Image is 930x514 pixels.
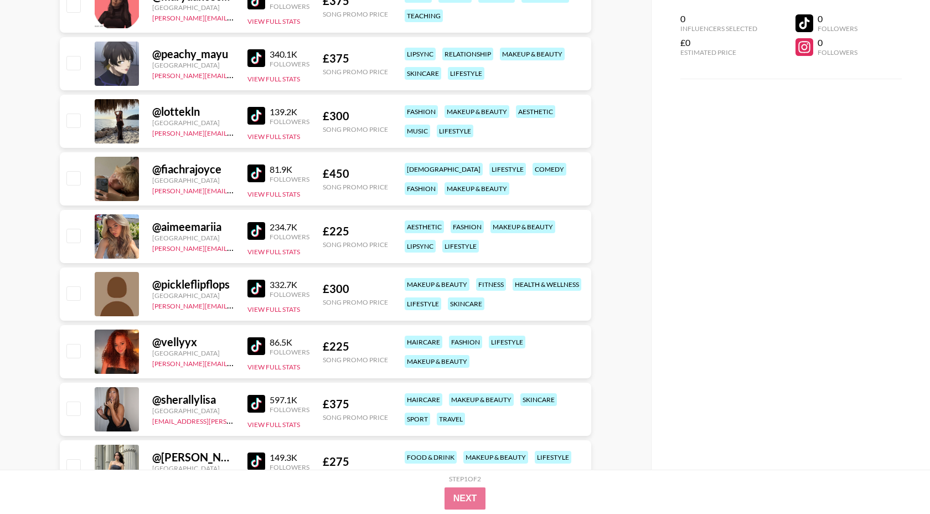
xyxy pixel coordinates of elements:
[152,119,234,127] div: [GEOGRAPHIC_DATA]
[270,348,309,356] div: Followers
[152,47,234,61] div: @ peachy_mayu
[323,52,388,65] div: £ 375
[405,182,438,195] div: fashion
[405,336,442,348] div: haircare
[152,234,234,242] div: [GEOGRAPHIC_DATA]
[680,48,757,56] div: Estimated Price
[247,395,265,413] img: TikTok
[449,336,482,348] div: fashion
[247,420,300,429] button: View Full Stats
[323,455,388,469] div: £ 275
[270,106,309,117] div: 139.2K
[520,393,557,406] div: skincare
[152,220,234,234] div: @ aimeemariia
[442,48,493,60] div: relationship
[449,393,514,406] div: makeup & beauty
[405,48,436,60] div: lipsync
[270,2,309,11] div: Followers
[437,125,473,137] div: lifestyle
[463,451,528,464] div: makeup & beauty
[323,356,388,364] div: Song Promo Price
[818,37,857,48] div: 0
[516,105,555,118] div: aesthetic
[818,24,857,33] div: Followers
[451,220,484,233] div: fashion
[152,277,234,291] div: @ pickleflipflops
[270,279,309,290] div: 332.7K
[405,297,441,310] div: lifestyle
[270,290,309,299] div: Followers
[405,413,430,425] div: sport
[405,393,442,406] div: haircare
[405,125,430,137] div: music
[442,240,479,253] div: lifestyle
[323,68,388,76] div: Song Promo Price
[405,220,444,233] div: aesthetic
[500,48,565,60] div: makeup & beauty
[152,3,234,12] div: [GEOGRAPHIC_DATA]
[323,282,388,296] div: £ 300
[489,336,525,348] div: lifestyle
[152,464,234,472] div: [GEOGRAPHIC_DATA]
[152,242,316,253] a: [PERSON_NAME][EMAIL_ADDRESS][DOMAIN_NAME]
[533,163,566,176] div: comedy
[445,487,486,510] button: Next
[247,132,300,141] button: View Full Stats
[448,67,484,80] div: lifestyle
[270,49,309,60] div: 340.1K
[247,337,265,355] img: TikTok
[405,67,441,80] div: skincare
[247,222,265,240] img: TikTok
[152,12,316,22] a: [PERSON_NAME][EMAIL_ADDRESS][DOMAIN_NAME]
[680,24,757,33] div: Influencers Selected
[247,75,300,83] button: View Full Stats
[818,48,857,56] div: Followers
[323,397,388,411] div: £ 375
[323,183,388,191] div: Song Promo Price
[445,182,509,195] div: makeup & beauty
[270,405,309,414] div: Followers
[247,190,300,198] button: View Full Stats
[152,184,316,195] a: [PERSON_NAME][EMAIL_ADDRESS][DOMAIN_NAME]
[323,125,388,133] div: Song Promo Price
[448,297,484,310] div: skincare
[152,393,234,407] div: @ sherallylisa
[490,220,555,233] div: makeup & beauty
[323,240,388,249] div: Song Promo Price
[445,105,509,118] div: makeup & beauty
[405,451,457,464] div: food & drink
[270,452,309,463] div: 149.3K
[152,61,234,69] div: [GEOGRAPHIC_DATA]
[152,127,316,137] a: [PERSON_NAME][EMAIL_ADDRESS][DOMAIN_NAME]
[152,407,234,415] div: [GEOGRAPHIC_DATA]
[247,248,300,256] button: View Full Stats
[323,224,388,238] div: £ 225
[247,17,300,25] button: View Full Stats
[323,109,388,123] div: £ 300
[247,280,265,297] img: TikTok
[247,305,300,313] button: View Full Stats
[449,475,481,483] div: Step 1 of 2
[152,357,316,368] a: [PERSON_NAME][EMAIL_ADDRESS][DOMAIN_NAME]
[405,163,483,176] div: [DEMOGRAPHIC_DATA]
[323,340,388,353] div: £ 225
[152,69,316,80] a: [PERSON_NAME][EMAIL_ADDRESS][DOMAIN_NAME]
[680,37,757,48] div: £0
[270,233,309,241] div: Followers
[152,349,234,357] div: [GEOGRAPHIC_DATA]
[323,413,388,422] div: Song Promo Price
[270,60,309,68] div: Followers
[247,363,300,371] button: View Full Stats
[513,278,581,291] div: health & wellness
[476,278,506,291] div: fitness
[152,291,234,300] div: [GEOGRAPHIC_DATA]
[405,9,443,22] div: teaching
[875,459,917,501] iframe: Drift Widget Chat Controller
[270,175,309,183] div: Followers
[270,394,309,405] div: 597.1K
[680,13,757,24] div: 0
[247,453,265,470] img: TikTok
[323,298,388,306] div: Song Promo Price
[152,335,234,349] div: @ vellyyx
[405,278,469,291] div: makeup & beauty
